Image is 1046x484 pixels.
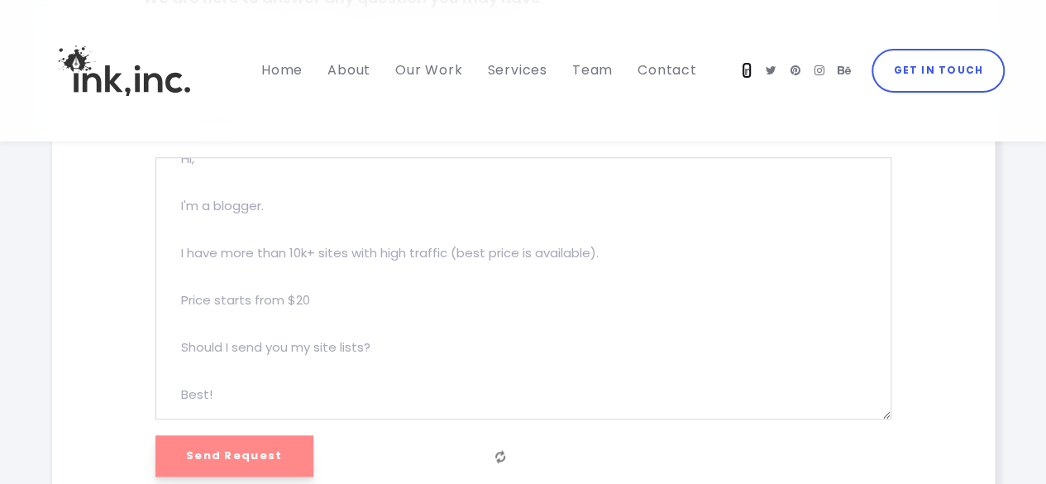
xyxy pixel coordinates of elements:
span: Services [487,60,547,79]
span: Contact [638,60,697,79]
input: Send Request [155,435,313,477]
span: Our Work [395,60,462,79]
span: Home [261,60,303,79]
span: Team [572,60,613,79]
a: Get in Touch [872,49,1005,92]
span: Get in Touch [893,61,982,80]
img: Ink, Inc. | Marketing Agency [41,15,207,127]
span: About [327,60,370,79]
